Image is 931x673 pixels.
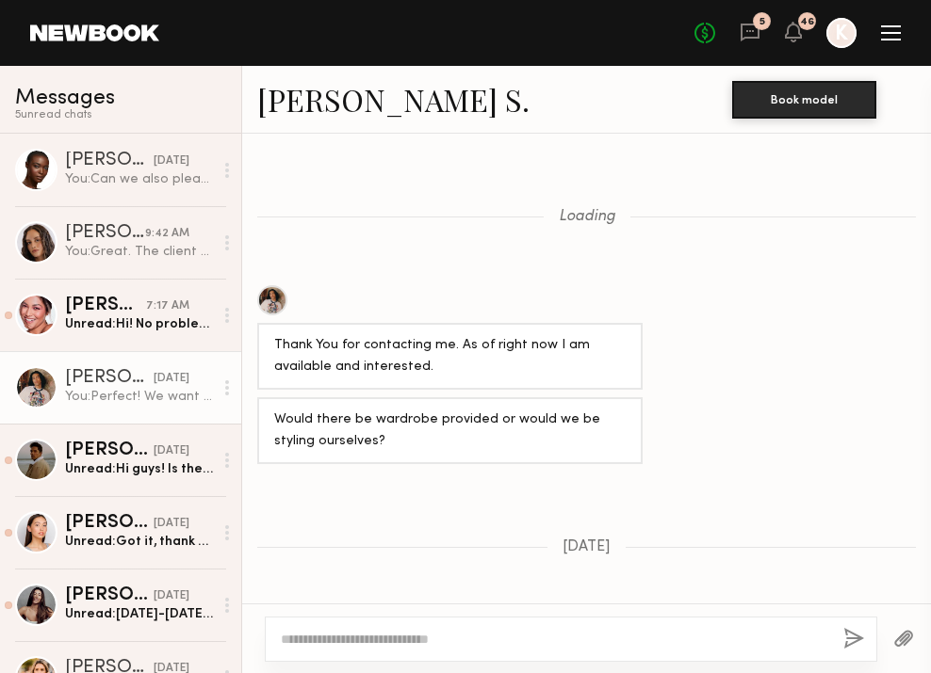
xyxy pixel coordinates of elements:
[563,539,611,555] span: [DATE]
[732,81,876,119] button: Book model
[65,533,213,551] div: Unread: Got it, thank you so much for your time!
[559,209,615,225] span: Loading
[15,88,115,109] span: Messages
[65,586,154,605] div: [PERSON_NAME]
[154,152,189,170] div: [DATE]
[800,17,814,27] div: 46
[145,225,189,243] div: 9:42 AM
[65,152,154,170] div: [PERSON_NAME]
[274,335,626,378] div: Thank You for contacting me. As of right now I am available and interested.
[65,441,154,460] div: [PERSON_NAME]
[257,79,530,120] a: [PERSON_NAME] S.
[65,315,213,333] div: Unread: Hi! No problem. Will send some images over of jeans this afternoon.
[146,297,189,315] div: 7:17 AM
[65,369,154,388] div: [PERSON_NAME] S.
[65,243,213,261] div: You: Great. The client wants to confirm you. TBD on which day. Please continue to hold and we'll ...
[65,296,146,315] div: [PERSON_NAME]
[65,460,213,478] div: Unread: Hi guys! Is there any confirmation or update for the gig? Please let me know when you can...
[154,515,189,533] div: [DATE]
[154,370,189,388] div: [DATE]
[154,442,189,460] div: [DATE]
[826,18,857,48] a: K
[65,170,213,188] div: You: Can we also please get your number for day of communication?
[65,388,213,406] div: You: Perfect! We want to confirm you. TBD on which date.
[154,587,189,605] div: [DATE]
[274,409,626,453] div: Would there be wardrobe provided or would we be styling ourselves?
[740,22,760,45] a: 5
[65,224,145,243] div: [PERSON_NAME]
[65,514,154,533] div: [PERSON_NAME]
[759,17,765,27] div: 5
[732,90,876,106] a: Book model
[65,605,213,623] div: Unread: [DATE]-[DATE] works for me! The other dates I will be away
